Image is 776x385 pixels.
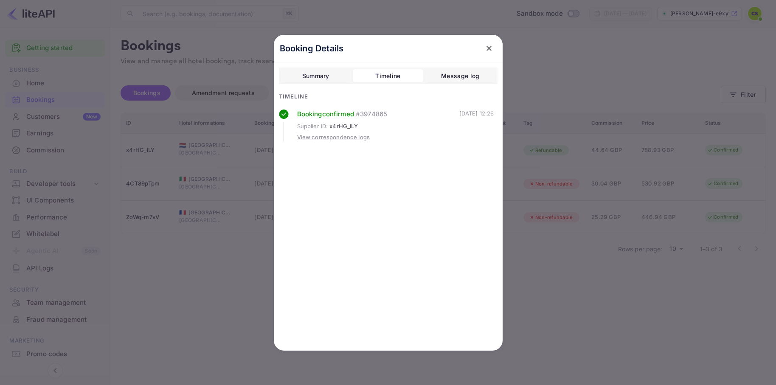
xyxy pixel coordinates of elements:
[353,69,423,83] button: Timeline
[297,110,459,119] div: Booking confirmed
[280,42,344,55] p: Booking Details
[302,71,329,81] div: Summary
[375,71,400,81] div: Timeline
[425,69,495,83] button: Message log
[459,110,494,142] div: [DATE] 12:26
[281,69,351,83] button: Summary
[481,41,497,56] button: close
[297,133,370,142] div: View correspondence logs
[279,93,498,101] div: Timeline
[441,71,479,81] div: Message log
[297,122,328,131] span: Supplier ID :
[356,110,387,119] span: # 3974865
[329,122,357,131] span: x4rHG_lLY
